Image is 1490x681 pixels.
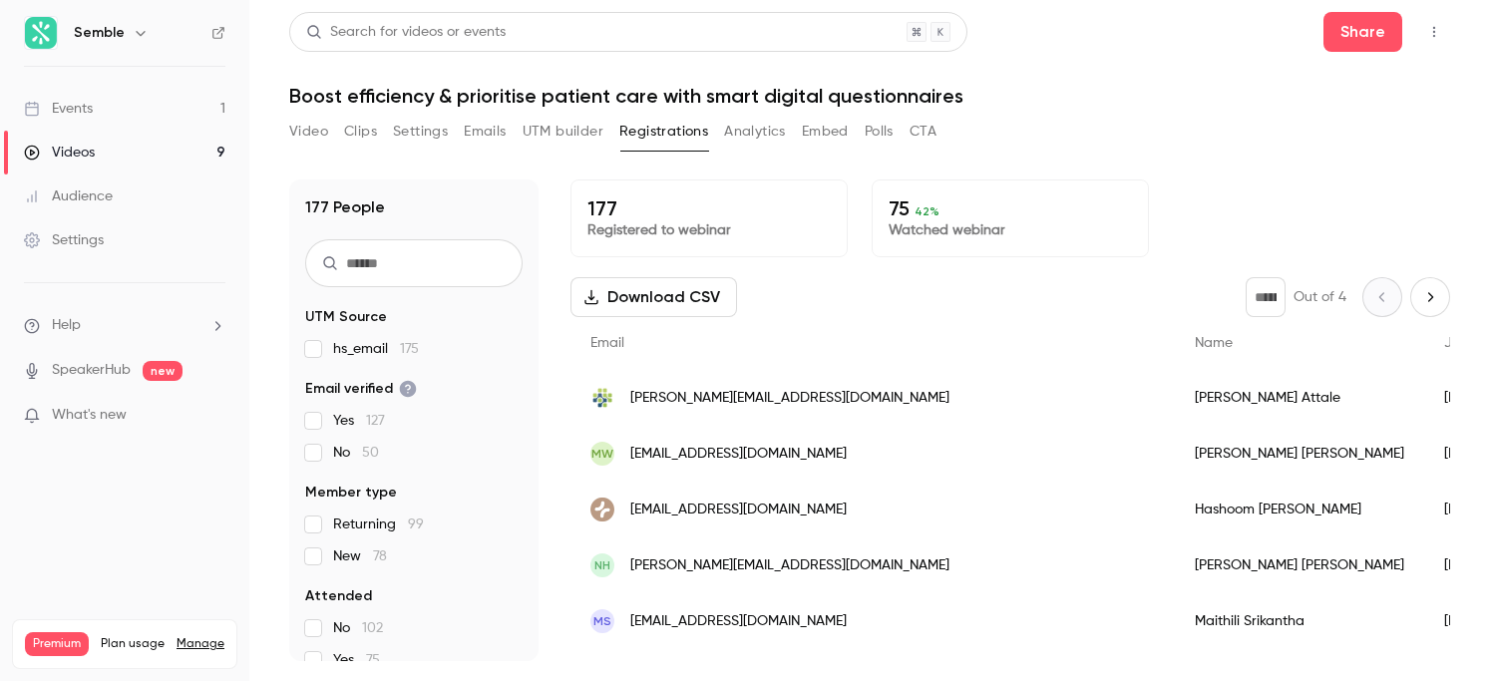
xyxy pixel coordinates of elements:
span: [EMAIL_ADDRESS][DOMAIN_NAME] [630,444,847,465]
span: No [333,443,379,463]
span: hs_email [333,339,419,359]
div: Settings [24,230,104,250]
div: Search for videos or events [306,22,506,43]
span: MS [593,612,611,630]
div: Maithili Srikantha [1175,593,1424,649]
button: Settings [393,116,448,148]
p: Watched webinar [889,220,1132,240]
span: 50 [362,446,379,460]
img: themedicalhubuk.co.uk [590,498,614,521]
span: 42 % [915,204,939,218]
span: 175 [400,342,419,356]
button: Top Bar Actions [1418,16,1450,48]
div: Audience [24,186,113,206]
span: 127 [366,414,385,428]
span: New [333,546,387,566]
img: 222healthcare.co.uk [590,386,614,410]
span: [EMAIL_ADDRESS][DOMAIN_NAME] [630,611,847,632]
span: Help [52,315,81,336]
button: Analytics [724,116,786,148]
span: Premium [25,632,89,656]
button: Emails [464,116,506,148]
span: Plan usage [101,636,165,652]
button: UTM builder [523,116,603,148]
button: Share [1323,12,1402,52]
span: [PERSON_NAME][EMAIL_ADDRESS][DOMAIN_NAME] [630,555,949,576]
img: Semble [25,17,57,49]
span: Yes [333,411,385,431]
p: Registered to webinar [587,220,831,240]
span: NH [594,556,610,574]
span: Returning [333,514,424,534]
iframe: Noticeable Trigger [201,407,225,425]
span: 102 [362,621,383,635]
span: new [143,361,183,381]
button: Embed [802,116,849,148]
button: Registrations [619,116,708,148]
div: Events [24,99,93,119]
span: 99 [408,517,424,531]
button: Download CSV [570,277,737,317]
span: Member type [305,483,397,503]
button: Polls [865,116,894,148]
span: Name [1195,336,1233,350]
div: Videos [24,143,95,163]
span: No [333,618,383,638]
span: Yes [333,650,380,670]
h6: Semble [74,23,125,43]
button: Next page [1410,277,1450,317]
div: [PERSON_NAME] [PERSON_NAME] [1175,426,1424,482]
button: Clips [344,116,377,148]
li: help-dropdown-opener [24,315,225,336]
p: Out of 4 [1294,287,1346,307]
span: Email verified [305,379,417,399]
span: [PERSON_NAME][EMAIL_ADDRESS][DOMAIN_NAME] [630,388,949,409]
span: Email [590,336,624,350]
div: Hashoom [PERSON_NAME] [1175,482,1424,537]
h1: 177 People [305,195,385,219]
div: [PERSON_NAME] [PERSON_NAME] [1175,537,1424,593]
button: Video [289,116,328,148]
span: 78 [373,549,387,563]
p: 177 [587,196,831,220]
span: UTM Source [305,307,387,327]
a: SpeakerHub [52,360,131,381]
span: Attended [305,586,372,606]
p: 75 [889,196,1132,220]
span: MW [591,445,613,463]
span: 75 [366,653,380,667]
button: CTA [910,116,936,148]
span: What's new [52,405,127,426]
span: [EMAIL_ADDRESS][DOMAIN_NAME] [630,500,847,520]
h1: Boost efficiency & prioritise patient care with smart digital questionnaires [289,84,1450,108]
a: Manage [177,636,224,652]
div: [PERSON_NAME] Attale [1175,370,1424,426]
